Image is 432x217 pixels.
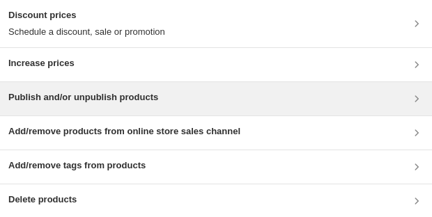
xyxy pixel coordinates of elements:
[8,90,158,104] h3: Publish and/or unpublish products
[8,159,146,172] h3: Add/remove tags from products
[8,56,75,70] h3: Increase prices
[8,25,165,39] p: Schedule a discount, sale or promotion
[8,193,77,207] h3: Delete products
[8,8,165,22] h3: Discount prices
[8,124,240,138] h3: Add/remove products from online store sales channel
